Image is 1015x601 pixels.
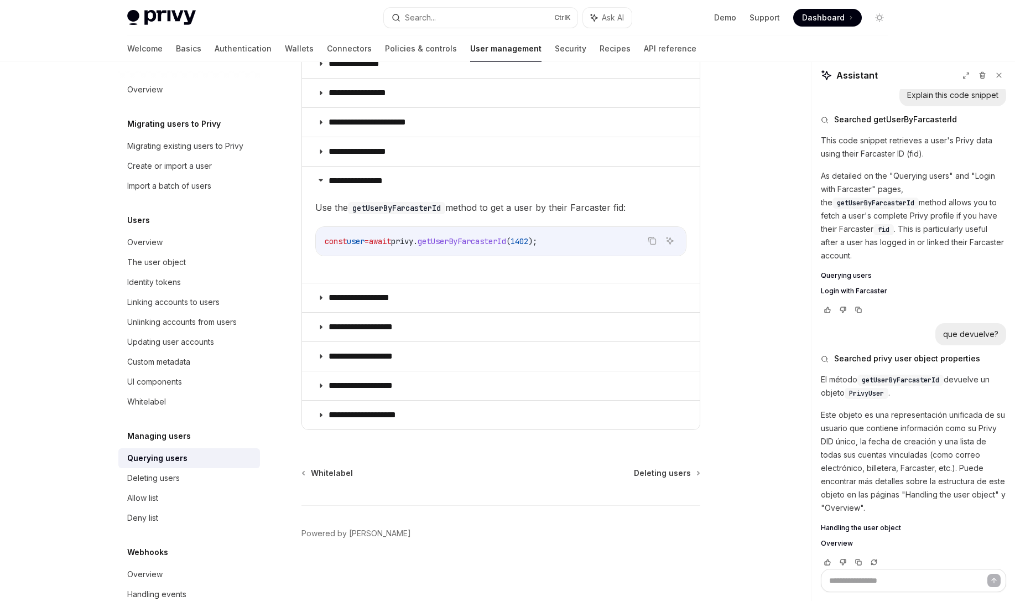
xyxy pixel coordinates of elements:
div: Handling events [127,588,186,601]
span: Searched getUserByFarcasterId [834,114,957,125]
div: Querying users [127,452,188,465]
div: Overview [127,568,163,581]
button: Copy the contents from the code block [645,234,659,248]
span: Handling the user object [821,524,901,532]
a: Policies & controls [385,35,457,62]
a: Basics [176,35,201,62]
h5: Managing users [127,429,191,443]
h5: Migrating users to Privy [127,117,221,131]
span: Whitelabel [311,468,353,479]
div: Search... [405,11,436,24]
a: Create or import a user [118,156,260,176]
a: Custom metadata [118,352,260,372]
span: getUserByFarcasterId [418,236,506,246]
a: Deleting users [118,468,260,488]
div: Explain this code snippet [907,90,998,101]
a: Whitelabel [118,392,260,412]
a: Welcome [127,35,163,62]
a: Overview [118,80,260,100]
span: ( [506,236,511,246]
div: Custom metadata [127,355,190,369]
a: Handling the user object [821,524,1006,532]
a: API reference [644,35,696,62]
a: Allow list [118,488,260,508]
span: getUserByFarcasterId [862,376,939,385]
button: Search...CtrlK [384,8,577,28]
a: The user object [118,252,260,272]
p: This code snippet retrieves a user's Privy data using their Farcaster ID (fid). [821,134,1006,160]
span: Use the method to get a user by their Farcaster fid: [315,200,686,215]
div: Overview [127,83,163,96]
span: 1402 [511,236,528,246]
a: User management [470,35,542,62]
img: light logo [127,10,196,25]
a: Whitelabel [303,468,353,479]
span: Searched privy user object properties [834,353,980,364]
span: Login with Farcaster [821,287,887,296]
span: getUserByFarcasterId [837,199,914,208]
a: Unlinking accounts from users [118,312,260,332]
a: Authentication [215,35,272,62]
a: Updating user accounts [118,332,260,352]
a: Login with Farcaster [821,287,1006,296]
a: Overview [118,564,260,584]
p: Este objeto es una representación unificada de su usuario que contiene información como su Privy ... [821,408,1006,515]
span: Ctrl K [554,13,571,22]
code: getUserByFarcasterId [348,202,445,214]
span: user [347,236,365,246]
div: Updating user accounts [127,335,214,349]
div: que devuelve? [943,329,998,340]
div: The user object [127,256,186,269]
div: Unlinking accounts from users [127,315,237,329]
p: El método devuelve un objeto . [821,373,1006,400]
a: Deny list [118,508,260,528]
button: Ask AI [663,234,677,248]
div: Import a batch of users [127,179,211,193]
div: Deny list [127,511,158,525]
a: Import a batch of users [118,176,260,196]
span: Dashboard [802,12,845,23]
span: Assistant [836,69,878,82]
span: Ask AI [602,12,624,23]
button: Searched getUserByFarcasterId [821,114,1006,125]
a: Powered by [PERSON_NAME] [301,528,411,539]
button: Searched privy user object properties [821,353,1006,364]
span: privy [391,236,413,246]
span: = [365,236,369,246]
a: Deleting users [634,468,699,479]
span: Querying users [821,271,872,280]
div: Create or import a user [127,159,212,173]
a: Migrating existing users to Privy [118,136,260,156]
div: Linking accounts to users [127,296,220,309]
a: Connectors [327,35,372,62]
a: UI components [118,372,260,392]
span: Overview [821,539,853,548]
a: Recipes [600,35,631,62]
div: Allow list [127,491,158,505]
a: Overview [118,232,260,252]
a: Identity tokens [118,272,260,292]
a: Querying users [821,271,1006,280]
a: Demo [714,12,736,23]
div: Overview [127,236,163,249]
a: Linking accounts to users [118,292,260,312]
button: Toggle dark mode [871,9,888,27]
button: Ask AI [583,8,632,28]
span: ); [528,236,537,246]
a: Security [555,35,586,62]
a: Support [749,12,780,23]
details: **** **** **** *Use thegetUserByFarcasterIdmethod to get a user by their Farcaster fid:Copy the c... [302,166,700,283]
div: Identity tokens [127,276,181,289]
h5: Webhooks [127,546,168,559]
a: Querying users [118,448,260,468]
p: As detailed on the "Querying users" and "Login with Farcaster" pages, the method allows you to fe... [821,169,1006,262]
span: fid [878,225,889,234]
h5: Users [127,214,150,227]
span: const [325,236,347,246]
button: Send message [987,574,1001,587]
span: await [369,236,391,246]
a: Overview [821,539,1006,548]
a: Dashboard [793,9,862,27]
a: Wallets [285,35,314,62]
span: . [413,236,418,246]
